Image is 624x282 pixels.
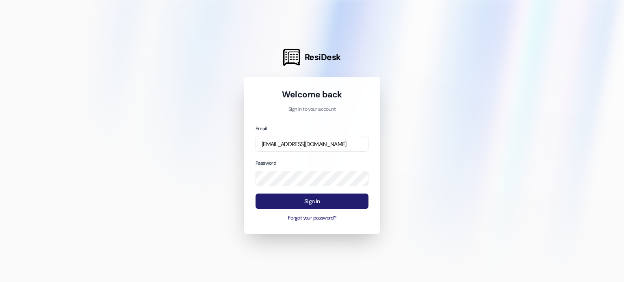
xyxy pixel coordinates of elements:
[256,125,267,132] label: Email
[256,136,368,152] input: name@example.com
[256,194,368,209] button: Sign In
[256,89,368,100] h1: Welcome back
[256,215,368,222] button: Forgot your password?
[283,49,300,66] img: ResiDesk Logo
[305,52,341,63] span: ResiDesk
[256,160,276,166] label: Password
[256,106,368,113] p: Sign in to your account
